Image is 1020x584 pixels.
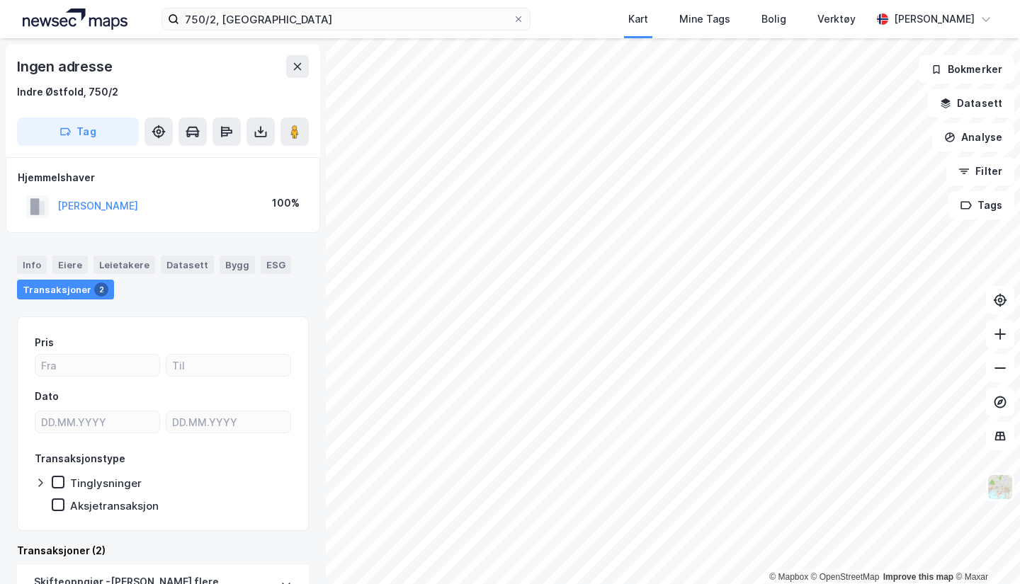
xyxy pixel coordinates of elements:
div: [PERSON_NAME] [894,11,975,28]
div: Ingen adresse [17,55,115,78]
div: Dato [35,388,59,405]
div: Eiere [52,256,88,274]
input: Fra [35,355,159,376]
div: ESG [261,256,291,274]
input: Til [166,355,290,376]
img: logo.a4113a55bc3d86da70a041830d287a7e.svg [23,8,127,30]
button: Tag [17,118,139,146]
div: Transaksjoner (2) [17,542,309,559]
div: 2 [94,282,108,297]
div: Mine Tags [679,11,730,28]
button: Analyse [932,123,1014,151]
button: Datasett [928,89,1014,118]
div: Pris [35,334,54,351]
img: Z [987,474,1014,500]
div: Kontrollprogram for chat [949,516,1020,584]
div: Tinglysninger [70,476,142,490]
div: Hjemmelshaver [18,169,308,186]
div: 100% [272,195,300,212]
div: Kart [628,11,648,28]
div: Aksjetransaksjon [70,499,159,513]
div: Bolig [761,11,786,28]
div: Leietakere [93,256,155,274]
a: OpenStreetMap [811,572,880,582]
a: Mapbox [769,572,808,582]
div: Transaksjoner [17,280,114,299]
button: Bokmerker [919,55,1014,84]
a: Improve this map [883,572,953,582]
button: Filter [946,157,1014,185]
div: Bygg [220,256,255,274]
div: Info [17,256,47,274]
button: Tags [948,191,1014,219]
input: Søk på adresse, matrikkel, gårdeiere, leietakere eller personer [179,8,513,30]
iframe: Chat Widget [949,516,1020,584]
input: DD.MM.YYYY [35,411,159,433]
div: Indre Østfold, 750/2 [17,84,118,101]
div: Transaksjonstype [35,450,125,467]
input: DD.MM.YYYY [166,411,290,433]
div: Datasett [161,256,214,274]
div: Verktøy [817,11,856,28]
